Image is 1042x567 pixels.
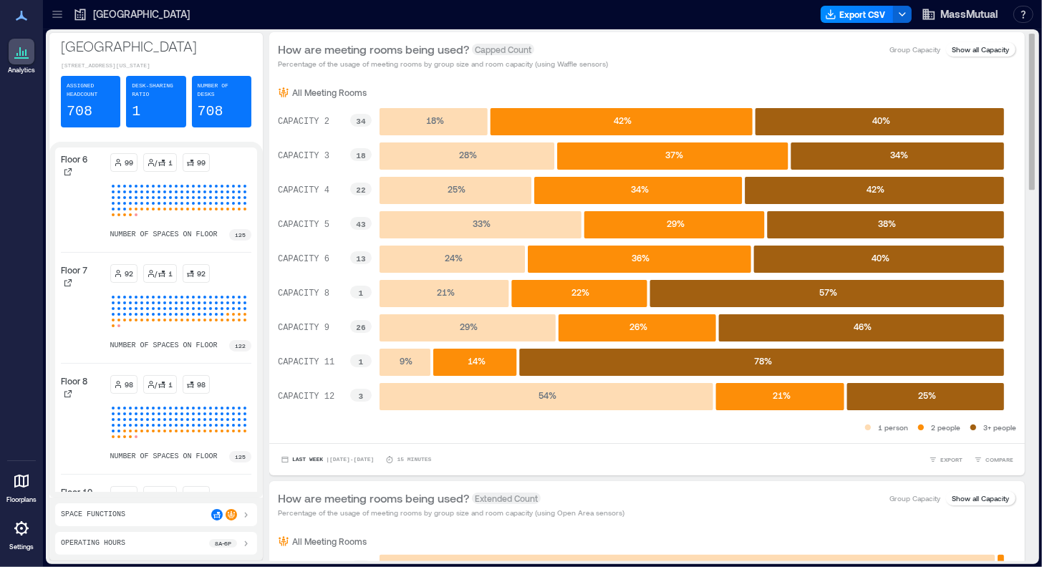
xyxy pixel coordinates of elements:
[235,231,246,239] p: 125
[9,543,34,551] p: Settings
[278,289,329,299] text: CAPACITY 8
[292,535,367,547] p: All Meeting Rooms
[872,253,889,263] text: 40 %
[169,379,173,390] p: 1
[889,493,940,504] p: Group Capacity
[952,493,1009,504] p: Show all Capacity
[110,229,218,241] p: number of spaces on floor
[198,268,206,279] p: 92
[878,422,908,433] p: 1 person
[169,157,173,168] p: 1
[278,254,329,264] text: CAPACITY 6
[169,490,173,501] p: 1
[61,62,251,70] p: [STREET_ADDRESS][US_STATE]
[198,102,223,122] p: 708
[867,184,885,194] text: 42 %
[155,379,158,390] p: /
[278,41,469,58] p: How are meeting rooms being used?
[278,507,624,518] p: Percentage of the usage of meeting rooms by group size and room capacity (using Open Area sensors)
[614,115,632,125] text: 42 %
[472,493,541,504] span: Extended Count
[198,82,246,99] p: Number of Desks
[61,264,87,276] p: Floor 7
[155,157,158,168] p: /
[665,150,683,160] text: 37 %
[539,390,556,400] text: 54 %
[632,253,650,263] text: 36 %
[278,392,334,402] text: CAPACITY 12
[926,452,965,467] button: EXPORT
[917,3,1002,26] button: MassMutual
[8,66,35,74] p: Analytics
[631,184,649,194] text: 34 %
[278,185,329,195] text: CAPACITY 4
[292,87,367,98] p: All Meeting Rooms
[940,455,963,464] span: EXPORT
[426,115,444,125] text: 18 %
[125,379,134,390] p: 98
[878,218,896,228] text: 38 %
[61,375,87,387] p: Floor 8
[67,82,115,99] p: Assigned Headcount
[971,452,1016,467] button: COMPARE
[61,153,87,165] p: Floor 6
[940,7,998,21] span: MassMutual
[278,117,329,127] text: CAPACITY 2
[872,115,890,125] text: 40 %
[819,287,837,297] text: 57 %
[61,486,92,498] p: Floor 10
[278,220,329,230] text: CAPACITY 5
[397,455,431,464] p: 15 minutes
[821,6,894,23] button: Export CSV
[854,321,872,331] text: 46 %
[572,287,590,297] text: 22 %
[460,321,478,331] text: 29 %
[6,495,37,504] p: Floorplans
[445,253,463,263] text: 24 %
[278,151,329,161] text: CAPACITY 3
[125,490,134,501] p: 98
[198,157,206,168] p: 99
[278,490,469,507] p: How are meeting rooms being used?
[125,157,134,168] p: 99
[132,102,140,122] p: 1
[67,102,92,122] p: 708
[278,58,608,69] p: Percentage of the usage of meeting rooms by group size and room capacity (using Waffle sensors)
[400,356,413,366] text: 9 %
[235,452,246,461] p: 125
[61,509,125,520] p: Space Functions
[169,268,173,279] p: 1
[155,490,158,501] p: /
[278,452,377,467] button: Last Week |[DATE]-[DATE]
[931,422,960,433] p: 2 people
[773,390,791,400] text: 21 %
[110,340,218,352] p: number of spaces on floor
[952,44,1009,55] p: Show all Capacity
[983,422,1016,433] p: 3+ people
[132,82,180,99] p: Desk-sharing ratio
[278,323,329,333] text: CAPACITY 9
[985,455,1013,464] span: COMPARE
[4,511,39,556] a: Settings
[125,268,134,279] p: 92
[890,150,908,160] text: 34 %
[754,356,772,366] text: 78 %
[472,44,534,55] span: Capped Count
[629,321,647,331] text: 26 %
[2,464,41,508] a: Floorplans
[667,218,685,228] text: 29 %
[198,379,206,390] p: 98
[448,184,466,194] text: 25 %
[460,150,478,160] text: 28 %
[198,490,206,501] p: 98
[110,451,218,462] p: number of spaces on floor
[437,287,455,297] text: 21 %
[93,7,190,21] p: [GEOGRAPHIC_DATA]
[918,390,936,400] text: 25 %
[278,357,334,367] text: CAPACITY 11
[473,218,491,228] text: 33 %
[61,36,251,56] p: [GEOGRAPHIC_DATA]
[468,356,486,366] text: 14 %
[235,341,246,350] p: 122
[889,44,940,55] p: Group Capacity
